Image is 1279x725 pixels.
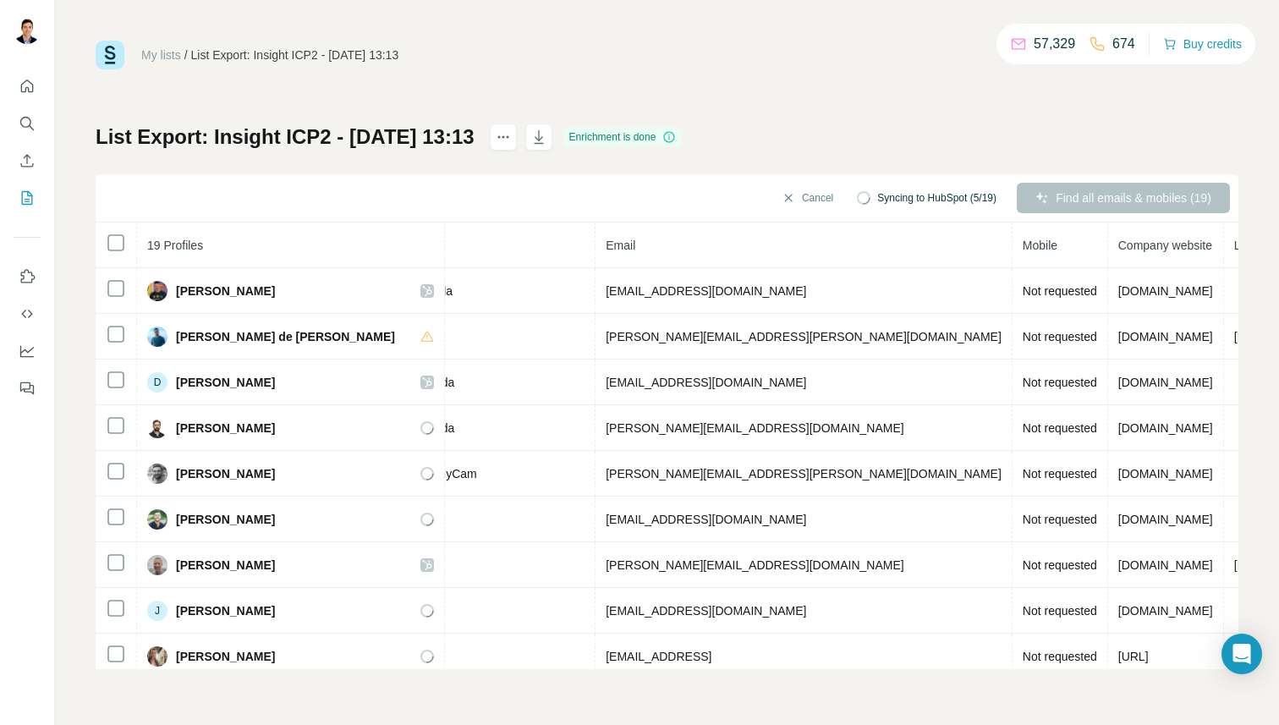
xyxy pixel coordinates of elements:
div: J [147,601,167,621]
button: Use Surfe API [14,299,41,329]
span: [EMAIL_ADDRESS] [606,650,711,663]
span: [DOMAIN_NAME] [1118,558,1213,572]
span: [PERSON_NAME][EMAIL_ADDRESS][PERSON_NAME][DOMAIN_NAME] [606,467,1002,481]
span: [PERSON_NAME][EMAIL_ADDRESS][DOMAIN_NAME] [606,421,903,435]
span: [PERSON_NAME] [176,557,275,574]
span: [EMAIL_ADDRESS][DOMAIN_NAME] [606,513,806,526]
button: actions [490,124,517,151]
span: Syncing to HubSpot (5/19) [877,190,996,206]
button: Enrich CSV [14,146,41,176]
span: [PERSON_NAME] [176,602,275,619]
img: Avatar [147,646,167,667]
span: [PERSON_NAME][EMAIL_ADDRESS][DOMAIN_NAME] [606,558,903,572]
div: List Export: Insight ICP2 - [DATE] 13:13 [191,47,399,63]
span: [PERSON_NAME] [176,648,275,665]
span: [URL] [1118,650,1149,663]
span: [DOMAIN_NAME] [1118,330,1213,343]
span: [DOMAIN_NAME] [1118,513,1213,526]
span: Not requested [1023,650,1097,663]
li: / [184,47,188,63]
img: Avatar [147,418,167,438]
span: Email [606,239,635,252]
button: Buy credits [1163,32,1242,56]
span: Not requested [1023,330,1097,343]
p: 674 [1112,34,1135,54]
img: Avatar [14,17,41,44]
button: Dashboard [14,336,41,366]
span: [PERSON_NAME] [176,465,275,482]
span: [DOMAIN_NAME] [1118,604,1213,618]
span: Mobile [1023,239,1057,252]
a: My lists [141,48,181,62]
span: [EMAIL_ADDRESS][DOMAIN_NAME] [606,376,806,389]
img: Avatar [147,555,167,575]
span: Not requested [1023,467,1097,481]
span: [PERSON_NAME] [176,283,275,299]
button: My lists [14,183,41,213]
button: Cancel [770,183,845,213]
span: [PERSON_NAME] [176,511,275,528]
span: [PERSON_NAME][EMAIL_ADDRESS][PERSON_NAME][DOMAIN_NAME] [606,330,1002,343]
span: Not requested [1023,604,1097,618]
span: Not requested [1023,376,1097,389]
img: Avatar [147,281,167,301]
span: [PERSON_NAME] de [PERSON_NAME] [176,328,395,345]
button: Search [14,108,41,139]
span: [PERSON_NAME] [176,420,275,437]
p: 57,329 [1034,34,1075,54]
img: Avatar [147,464,167,484]
span: [DOMAIN_NAME] [1118,376,1213,389]
span: [EMAIL_ADDRESS][DOMAIN_NAME] [606,604,806,618]
div: Open Intercom Messenger [1221,634,1262,674]
span: [DOMAIN_NAME] [1118,467,1213,481]
span: Company website [1118,239,1212,252]
span: Not requested [1023,421,1097,435]
button: Quick start [14,71,41,102]
button: Feedback [14,373,41,404]
h1: List Export: Insight ICP2 - [DATE] 13:13 [96,124,475,151]
div: Enrichment is done [564,127,682,147]
span: Not requested [1023,513,1097,526]
img: Avatar [147,327,167,347]
span: 19 Profiles [147,239,203,252]
span: [DOMAIN_NAME] [1118,284,1213,298]
button: Use Surfe on LinkedIn [14,261,41,292]
div: D [147,372,167,393]
span: [DOMAIN_NAME] [1118,421,1213,435]
span: [PERSON_NAME] [176,374,275,391]
img: Avatar [147,509,167,530]
span: [EMAIL_ADDRESS][DOMAIN_NAME] [606,284,806,298]
span: Not requested [1023,558,1097,572]
img: Surfe Logo [96,41,124,69]
span: Not requested [1023,284,1097,298]
span: Landline [1234,239,1279,252]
